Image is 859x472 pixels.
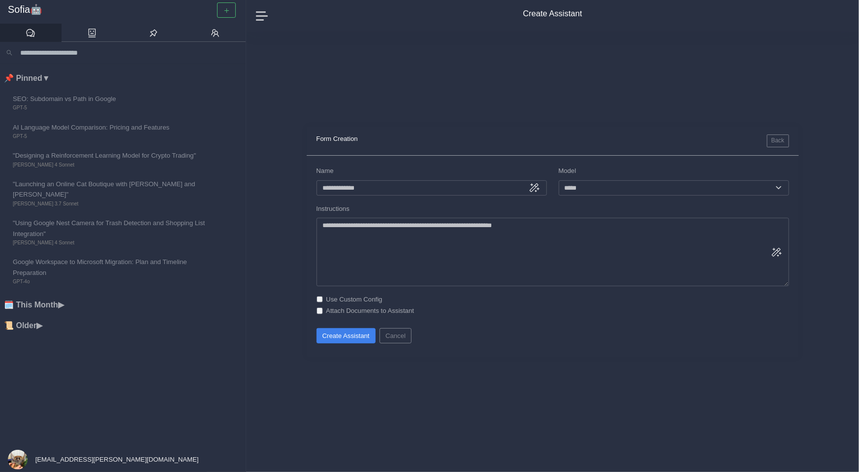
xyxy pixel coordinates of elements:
span: [PERSON_NAME] 3.7 Sonnet [13,200,211,208]
span: [PERSON_NAME] 4 Sonnet [13,161,211,169]
span: [EMAIL_ADDRESS][PERSON_NAME][DOMAIN_NAME] [33,456,199,463]
span: "Launching an Online Cat Boutique with [PERSON_NAME] and [PERSON_NAME]" [13,179,211,200]
li: 🗓️ This Month ▶ [4,299,246,311]
span: "Using Google Nest Camera for Trash Detection and Shopping List Integration" [13,218,211,239]
span: GPT-4o [13,278,211,286]
label: Name [317,166,334,176]
label: Instructions [317,203,350,214]
button: Cancel [380,328,412,343]
span: GPT-5 [13,133,211,140]
span: Google Workspace to Microsoft Migration: Plan and Timeline Preparation [13,257,211,278]
a: Sofia🤖 [8,4,238,16]
label: Model [559,166,576,176]
label: Attach Documents to Assistant [326,305,414,316]
h4: Create Assistant [523,9,582,19]
h5: Form Creation [317,135,358,143]
span: "Designing a Reinforcement Learning Model for Crypto Trading" [13,150,211,161]
span: AI Language Model Comparison: Pricing and Features [13,122,211,133]
label: Use Custom Config [326,294,382,304]
button: Create Assistant [317,328,376,343]
span: SEO: Subdomain vs Path in Google [13,94,211,104]
span: GPT-5 [13,104,211,112]
input: Search conversations [16,46,240,60]
button: Back [767,135,789,147]
li: 📌 Pinned ▼ [4,72,246,85]
li: 📜 Older ▶ [4,319,246,332]
span: [PERSON_NAME] 4 Sonnet [13,239,211,247]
